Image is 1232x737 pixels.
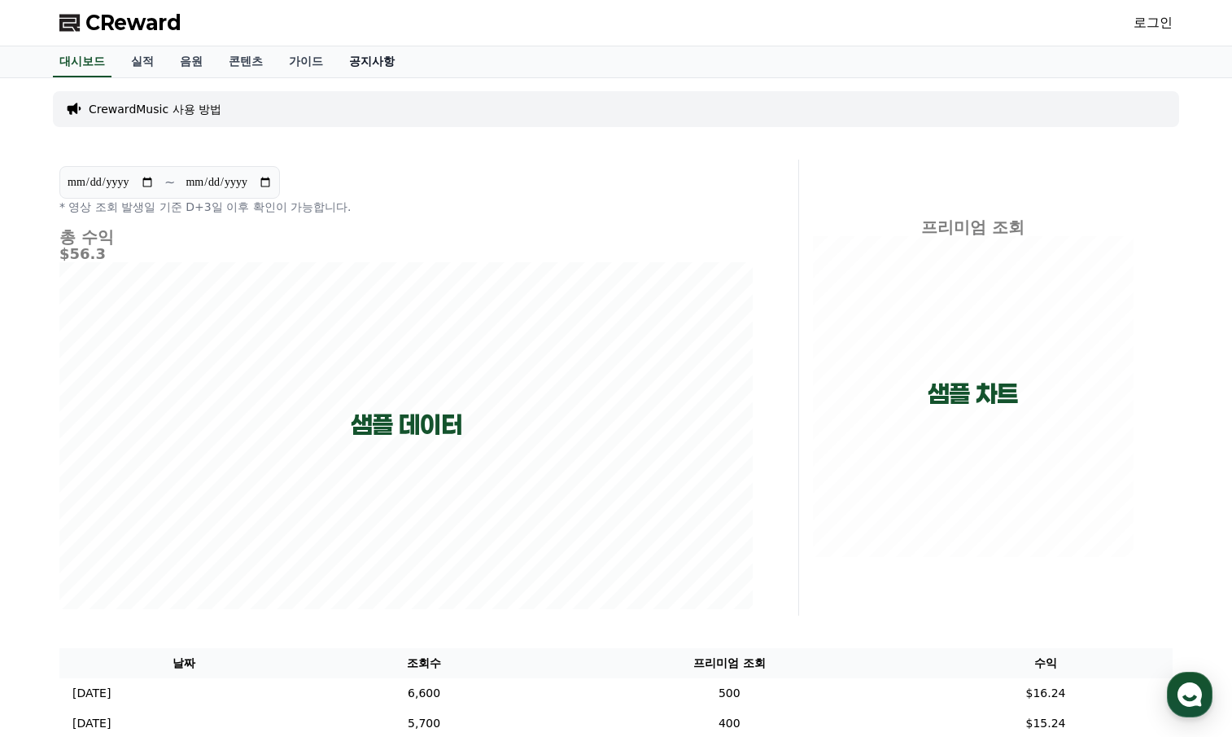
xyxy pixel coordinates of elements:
[59,10,181,36] a: CReward
[210,516,312,557] a: 설정
[59,648,308,678] th: 날짜
[540,678,919,708] td: 500
[276,46,336,77] a: 가이드
[72,715,111,732] p: [DATE]
[336,46,408,77] a: 공지사항
[919,678,1173,708] td: $16.24
[59,246,753,262] h5: $56.3
[51,541,61,554] span: 홈
[72,685,111,702] p: [DATE]
[149,542,168,555] span: 대화
[1134,13,1173,33] a: 로그인
[308,678,540,708] td: 6,600
[164,173,175,192] p: ~
[167,46,216,77] a: 음원
[251,541,271,554] span: 설정
[919,648,1173,678] th: 수익
[5,516,107,557] a: 홈
[812,218,1134,236] h4: 프리미엄 조회
[107,516,210,557] a: 대화
[85,10,181,36] span: CReward
[540,648,919,678] th: 프리미엄 조회
[89,101,221,117] a: CrewardMusic 사용 방법
[118,46,167,77] a: 실적
[928,379,1018,409] p: 샘플 차트
[216,46,276,77] a: 콘텐츠
[59,199,753,215] p: * 영상 조회 발생일 기준 D+3일 이후 확인이 가능합니다.
[53,46,111,77] a: 대시보드
[308,648,540,678] th: 조회수
[351,410,462,440] p: 샘플 데이터
[59,228,753,246] h4: 총 수익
